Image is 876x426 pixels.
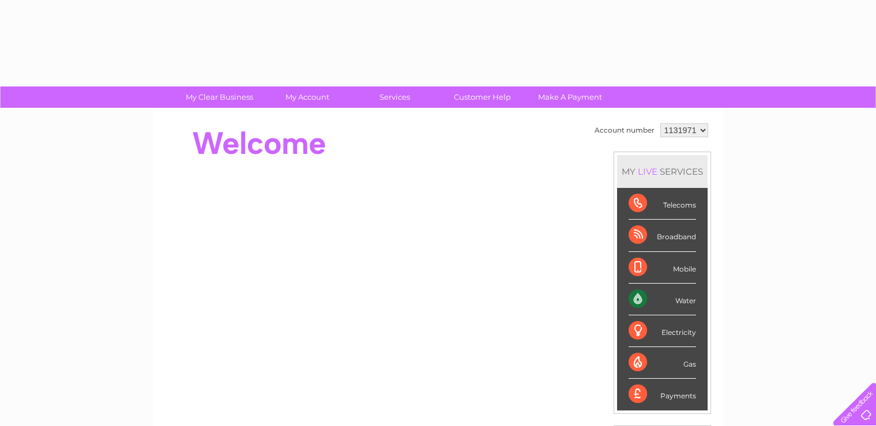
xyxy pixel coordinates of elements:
[617,155,708,188] div: MY SERVICES
[629,284,696,315] div: Water
[629,379,696,410] div: Payments
[172,86,267,108] a: My Clear Business
[629,252,696,284] div: Mobile
[629,315,696,347] div: Electricity
[629,220,696,251] div: Broadband
[522,86,618,108] a: Make A Payment
[636,166,660,177] div: LIVE
[629,347,696,379] div: Gas
[347,86,442,108] a: Services
[435,86,530,108] a: Customer Help
[592,120,657,140] td: Account number
[629,188,696,220] div: Telecoms
[260,86,355,108] a: My Account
